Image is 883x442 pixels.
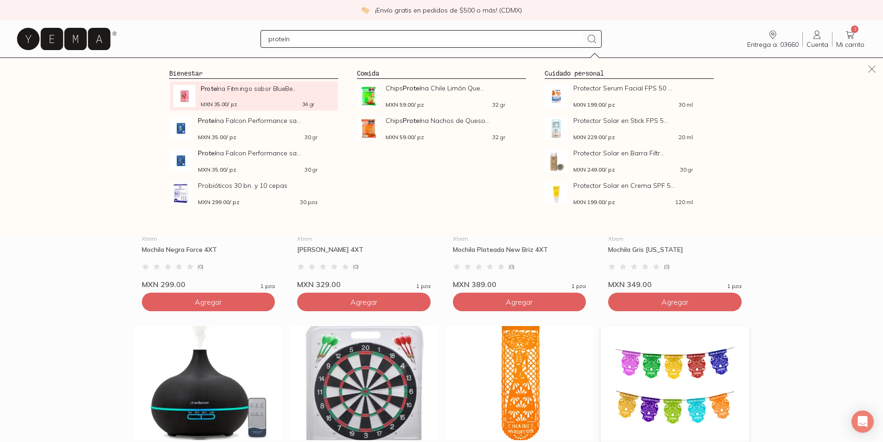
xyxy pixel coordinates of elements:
a: Protector Solar en Stick FPS 50Protector Solar en Stick FPS 5...MXN 229.00/ pz20 ml [545,117,714,140]
img: check [361,6,369,14]
button: Agregar [453,293,586,311]
span: na Falcon Performance sa... [198,149,318,157]
span: 1 pza [572,283,586,289]
img: Difusor de Aceites Esenciales y Humidificador [134,326,283,440]
span: ( 0 ) [353,264,359,269]
div: Xtrem [453,236,586,242]
a: Bienestar [169,69,203,77]
span: Entrega a: 03660 [747,40,799,49]
span: MXN 329.00 [297,280,341,289]
img: Protector Solar en Crema SPF 50 para Bebé Mon Amour [545,182,568,205]
a: Protector Serum Facial FPS 50 + Ácido HialurónicoProtector Serum Facial FPS 50 ...MXN 199.00/ pz3... [545,84,714,108]
span: MXN 229.00 / pz [573,135,615,140]
span: Protector Solar en Stick FPS 5... [573,117,693,124]
a: Proteína Falcon Performance sabor Chocolate (sobres)Proteína Falcon Performance sa...MXN 35.00/ p... [169,149,338,173]
span: 30 gr [305,167,318,173]
a: 3Mi carrito [832,29,868,49]
span: 30 pza [300,199,318,205]
img: Tablero de Dardos [290,326,438,440]
span: 32 gr [492,135,505,140]
span: Cuenta [807,40,828,49]
div: Open Intercom Messenger [851,410,874,433]
span: Agregar [350,297,377,307]
span: 20 ml [679,135,693,140]
a: pasillo-todos-link [35,58,95,76]
span: na Fitmingo sabor BlueBe... [201,85,314,92]
span: 1 pza [260,283,275,289]
span: MXN 35.00 / pz [201,102,237,107]
span: Chips na Chile Limón Que... [386,84,505,92]
a: Protector Solar en Barra Filtro Mineral FPS 30 Sin Color ValchiniProtector Solar en Barra Filtr..... [545,149,714,173]
a: Chips Proteína Nachos de Queso QuestChipsProteína Nachos de Queso...MXN 59.00/ pz32 gr [357,117,526,140]
span: Protector Serum Facial FPS 50 ... [573,84,693,92]
strong: Proteí [198,149,216,157]
div: [PERSON_NAME] 4XT [297,245,431,262]
span: Chips na Nachos de Queso... [386,117,505,124]
a: Sucursales 📍 [124,58,188,76]
img: Proteína Falcon Performance sabor Chocolate (sobres) [169,149,192,173]
span: MXN 299.00 [142,280,185,289]
img: Chips Proteína Nachos de Queso Quest [357,117,380,140]
p: ¡Envío gratis en pedidos de $500 o más! (CDMX) [375,6,522,15]
span: Probióticos 30 bn. y 10 cepas [198,182,318,189]
span: 30 gr [680,167,693,173]
span: MXN 59.00 / pz [386,102,424,108]
span: MXN 249.00 / pz [573,167,615,173]
span: Agregar [661,297,688,307]
span: MXN 199.00 / pz [573,102,615,108]
div: Xtrem [142,236,275,242]
span: Agregar [195,297,222,307]
a: Los estrenos ✨ [312,58,386,76]
span: 1 pza [416,283,431,289]
span: MXN 349.00 [608,280,652,289]
a: Entrega a: 03660 [743,29,802,49]
span: MXN 35.00 / pz [198,135,236,140]
img: Proteína Fitmingo sabor BlueBerry (sobres) [173,85,196,107]
button: Agregar [608,293,742,311]
a: Proteína Fitmingo sabor BlueBerry (sobres)Proteína Fitmingo sabor BlueBe...MXN 35.00/ pz34 gr [173,85,334,107]
a: Chips Proteína Chile Limón QuestChipsProteína Chile Limón Que...MXN 59.00/ pz32 gr [357,84,526,108]
span: MXN 35.00 / pz [198,167,236,173]
img: Proteína Falcon Performance sabor Vainilla (sobres) [169,117,192,140]
a: Protector Solar en Crema SPF 50 para Bebé Mon AmourProtector Solar en Crema SPF 5...MXN 199.00/ p... [545,182,714,205]
span: 3 [851,26,858,33]
span: MXN 299.00 / pz [198,199,240,205]
span: Mi carrito [836,40,864,49]
div: Xtrem [297,236,431,242]
button: Agregar [297,293,431,311]
img: Protector Solar en Stick FPS 50 [545,117,568,140]
img: Papel Picado Diseño Catrina 10 Piezas [445,326,594,440]
span: MXN 59.00 / pz [386,135,424,140]
a: Cuidado personal [545,69,604,77]
span: 30 gr [305,135,318,140]
img: Chips Proteína Chile Limón Quest [357,84,380,108]
a: Proteína Falcon Performance sabor Vainilla (sobres)Proteína Falcon Performance sa...MXN 35.00/ pz... [169,117,338,140]
img: Tira de Papel con Forma de Calavera [601,326,749,440]
a: Probióticos 30 bn. y 10 cepasProbióticos 30 bn. y 10 cepasMXN 299.00/ pz30 pza [169,182,338,205]
span: ( 0 ) [664,264,670,269]
div: Mochila Negra Force 4XT [142,245,275,262]
strong: Proteí [403,116,421,125]
a: Cuenta [803,29,832,49]
span: MXN 389.00 [453,280,496,289]
span: 30 ml [679,102,693,108]
span: ( 0 ) [508,264,515,269]
span: 1 pza [727,283,742,289]
img: Probióticos 30 bn. y 10 cepas [169,182,192,205]
img: Protector Solar en Barra Filtro Mineral FPS 30 Sin Color Valchini [545,149,568,173]
span: Agregar [506,297,533,307]
div: Mochila Gris [US_STATE] [608,245,742,262]
a: Los Imperdibles ⚡️ [207,58,294,76]
span: MXN 199.00 / pz [573,199,615,205]
span: 34 gr [302,102,314,107]
strong: Proteí [201,84,218,92]
span: 32 gr [492,102,505,108]
span: Protector Solar en Crema SPF 5... [573,182,693,189]
input: Busca los mejores productos [268,33,583,45]
span: 120 ml [675,199,693,205]
div: Mochila Plateada New Briz 4XT [453,245,586,262]
strong: Proteí [403,84,421,92]
span: na Falcon Performance sa... [198,117,318,124]
div: Xtrem [608,236,742,242]
img: Protector Serum Facial FPS 50 + Ácido Hialurónico [545,84,568,108]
